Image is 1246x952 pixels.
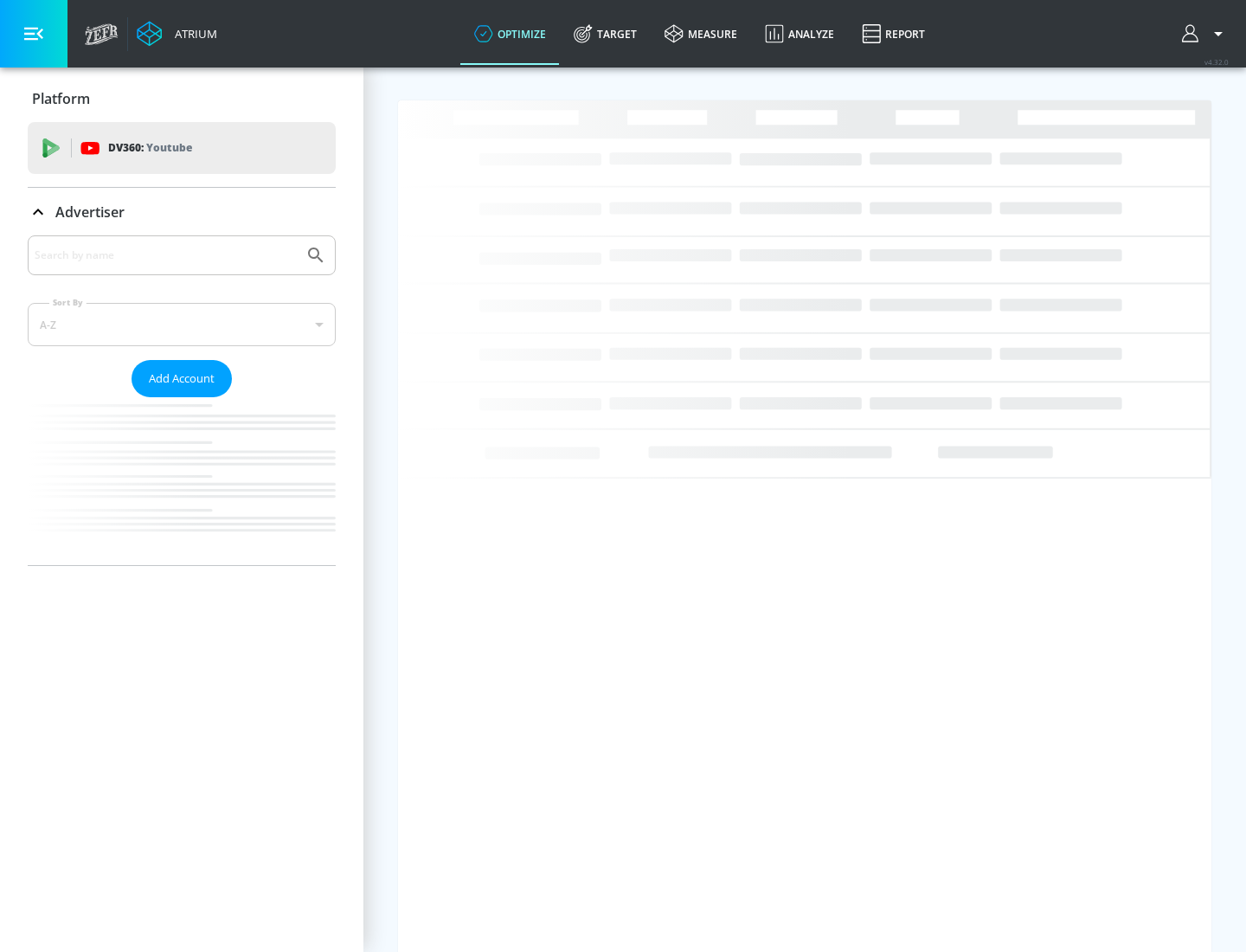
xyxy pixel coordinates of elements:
[28,188,336,236] div: Advertiser
[35,244,297,267] input: Search by name
[146,138,192,157] p: Youtube
[848,3,939,65] a: Report
[137,21,217,47] a: Atrium
[28,397,336,565] nav: list of Advertiser
[49,297,87,308] label: Sort By
[560,3,651,65] a: Target
[168,26,217,42] div: Atrium
[651,3,751,65] a: measure
[28,303,336,346] div: A-Z
[132,360,232,397] button: Add Account
[32,89,90,108] p: Platform
[460,3,560,65] a: optimize
[1204,57,1229,67] span: v 4.32.0
[28,235,336,565] div: Advertiser
[108,138,192,158] p: DV360:
[149,369,215,389] span: Add Account
[55,203,125,222] p: Advertiser
[751,3,848,65] a: Analyze
[28,122,336,174] div: DV360: Youtube
[28,74,336,123] div: Platform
